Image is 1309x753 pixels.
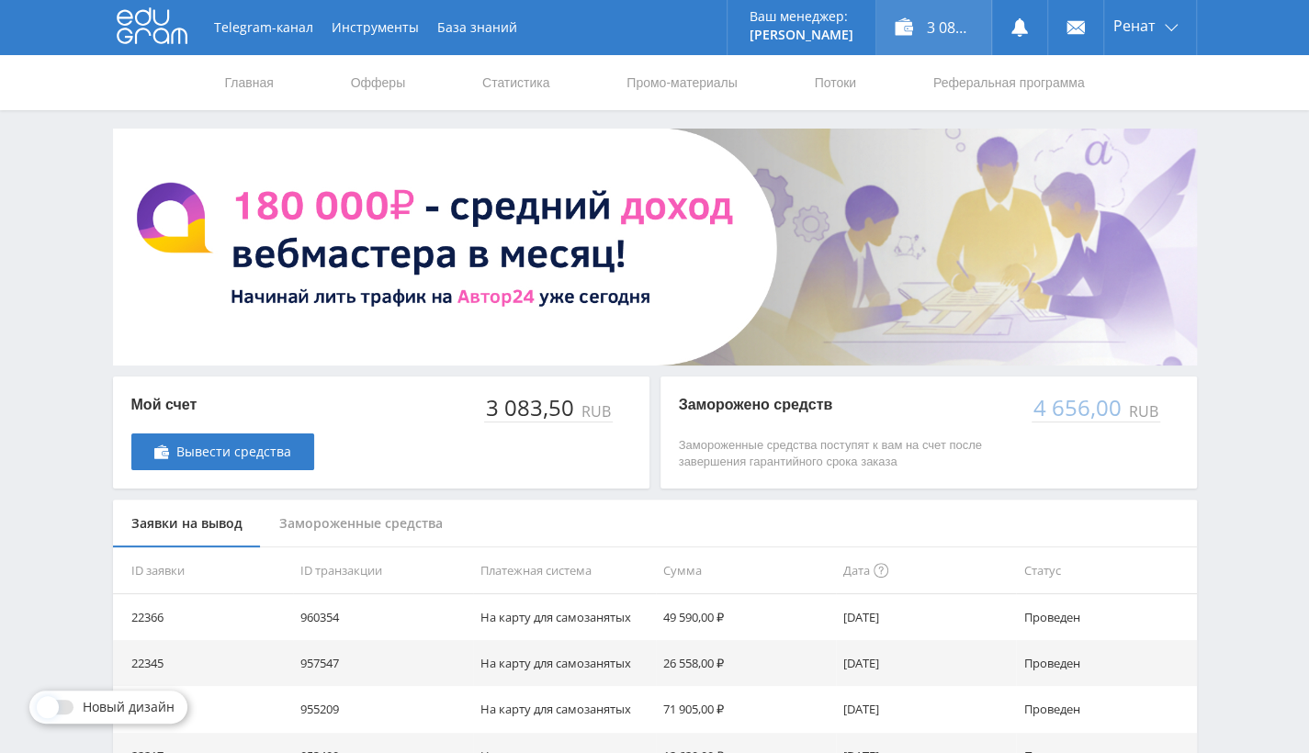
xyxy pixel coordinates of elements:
[836,686,1016,732] td: [DATE]
[750,28,853,42] p: [PERSON_NAME]
[1016,686,1196,732] td: Проведен
[750,9,853,24] p: Ваш менеджер:
[293,547,473,594] th: ID транзакции
[484,395,578,421] div: 3 083,50
[480,55,552,110] a: Статистика
[349,55,408,110] a: Офферы
[1125,403,1160,420] div: RUB
[578,403,613,420] div: RUB
[113,500,261,548] div: Заявки на вывод
[836,594,1016,640] td: [DATE]
[625,55,739,110] a: Промо-материалы
[261,500,461,548] div: Замороженные средства
[473,594,656,640] td: На карту для самозанятых
[113,547,293,594] th: ID заявки
[656,547,836,594] th: Сумма
[223,55,276,110] a: Главная
[293,594,473,640] td: 960354
[1016,640,1196,686] td: Проведен
[679,395,1013,415] p: Заморожено средств
[131,433,314,470] a: Вывести средства
[836,547,1016,594] th: Дата
[83,700,175,714] span: Новый дизайн
[113,640,293,686] td: 22345
[131,395,314,415] p: Мой счет
[812,55,858,110] a: Потоки
[293,686,473,732] td: 955209
[1016,547,1196,594] th: Статус
[1113,18,1156,33] span: Ренат
[1032,395,1125,421] div: 4 656,00
[656,640,836,686] td: 26 558,00 ₽
[473,686,656,732] td: На карту для самозанятых
[931,55,1087,110] a: Реферальная программа
[473,547,656,594] th: Платежная система
[113,129,1197,365] img: BannerAvtor24
[176,444,291,459] span: Вывести средства
[656,686,836,732] td: 71 905,00 ₽
[836,640,1016,686] td: [DATE]
[113,594,293,640] td: 22366
[656,594,836,640] td: 49 590,00 ₽
[293,640,473,686] td: 957547
[473,640,656,686] td: На карту для самозанятых
[1016,594,1196,640] td: Проведен
[113,686,293,732] td: 22248
[679,437,1013,470] p: Замороженные средства поступят к вам на счет после завершения гарантийного срока заказа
